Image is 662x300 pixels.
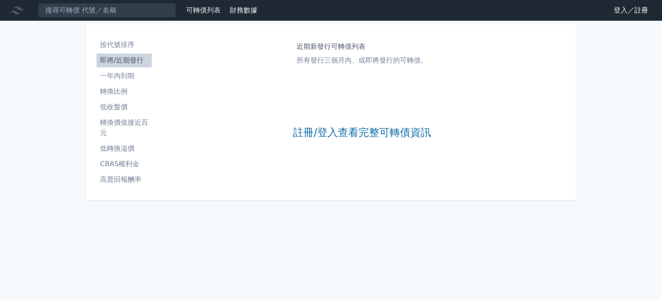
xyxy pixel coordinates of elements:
a: 轉換價值接近百元 [97,116,152,140]
a: 按代號排序 [97,38,152,52]
li: 高賣回報酬率 [97,174,152,185]
a: 一年內到期 [97,69,152,83]
li: 轉換比例 [97,86,152,97]
a: 低收盤價 [97,100,152,114]
li: CBAS權利金 [97,159,152,169]
a: 財務數據 [230,6,257,14]
a: 高賣回報酬率 [97,173,152,186]
li: 低收盤價 [97,102,152,112]
h1: 近期新發行可轉債列表 [297,41,428,52]
a: 登入／註冊 [607,3,655,17]
li: 按代號排序 [97,40,152,50]
a: 轉換比例 [97,85,152,98]
li: 轉換價值接近百元 [97,117,152,138]
li: 一年內到期 [97,71,152,81]
p: 所有發行三個月內、或即將發行的可轉債。 [297,55,428,66]
a: 低轉換溢價 [97,142,152,155]
a: CBAS權利金 [97,157,152,171]
a: 可轉債列表 [186,6,221,14]
a: 註冊/登入查看完整可轉債資訊 [293,126,431,140]
li: 即將/近期發行 [97,55,152,66]
li: 低轉換溢價 [97,143,152,154]
a: 即將/近期發行 [97,54,152,67]
input: 搜尋可轉債 代號／名稱 [38,3,176,18]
